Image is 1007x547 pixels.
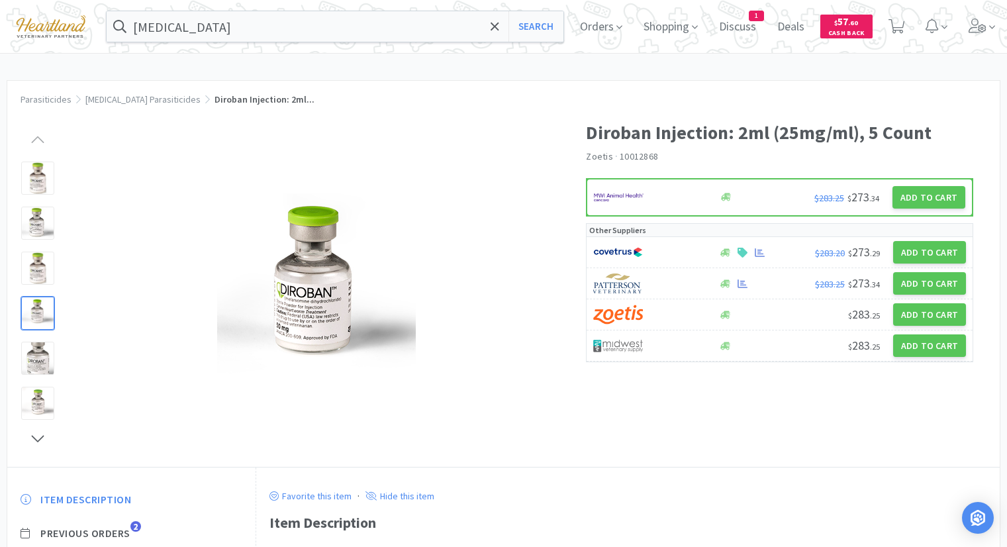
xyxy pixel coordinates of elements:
[7,8,95,44] img: cad7bdf275c640399d9c6e0c56f98fd2_10.png
[848,244,880,260] span: 273
[847,193,851,203] span: $
[377,490,434,502] p: Hide this item
[815,278,845,290] span: $283.25
[848,338,880,353] span: 283
[848,279,852,289] span: $
[848,275,880,291] span: 273
[620,150,658,162] span: 10012868
[893,303,966,326] button: Add to Cart
[85,93,201,105] a: [MEDICAL_DATA] Parasiticides
[749,11,763,21] span: 1
[217,193,416,392] img: 742fbcea8c5e4f21bf91a281a09b9e4c_242957.png
[848,19,858,27] span: . 60
[814,192,844,204] span: $283.25
[820,9,873,44] a: $57.60Cash Back
[586,118,973,148] h1: Diroban Injection: 2ml (25mg/ml), 5 Count
[870,311,880,321] span: . 25
[962,502,994,534] div: Open Intercom Messenger
[593,273,643,293] img: f5e969b455434c6296c6d81ef179fa71_3.png
[594,187,644,207] img: f6b2451649754179b5b4e0c70c3f7cb0_2.png
[508,11,563,42] button: Search
[593,305,643,324] img: a673e5ab4e5e497494167fe422e9a3ab.png
[893,241,966,264] button: Add to Cart
[848,311,852,321] span: $
[215,93,314,105] span: Diroban Injection: 2ml...
[40,493,131,507] span: Item Description
[279,490,352,502] p: Favorite this item
[847,189,879,205] span: 273
[269,511,986,534] div: Item Description
[593,336,643,356] img: 4dd14cff54a648ac9e977f0c5da9bc2e_5.png
[772,21,810,33] a: Deals
[834,19,838,27] span: $
[40,526,130,540] span: Previous Orders
[107,11,563,42] input: Search by item, sku, manufacturer, ingredient, size...
[21,93,72,105] a: Parasiticides
[893,334,966,357] button: Add to Cart
[828,30,865,38] span: Cash Back
[870,279,880,289] span: . 34
[586,150,613,162] a: Zoetis
[869,193,879,203] span: . 34
[848,342,852,352] span: $
[815,247,845,259] span: $283.20
[892,186,965,209] button: Add to Cart
[848,307,880,322] span: 283
[870,248,880,258] span: . 29
[714,21,761,33] a: Discuss1
[130,521,141,532] span: 2
[893,272,966,295] button: Add to Cart
[615,150,618,162] span: ·
[834,15,858,28] span: 57
[593,242,643,262] img: 77fca1acd8b6420a9015268ca798ef17_1.png
[358,487,360,505] div: ·
[870,342,880,352] span: . 25
[589,224,646,236] p: Other Suppliers
[848,248,852,258] span: $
